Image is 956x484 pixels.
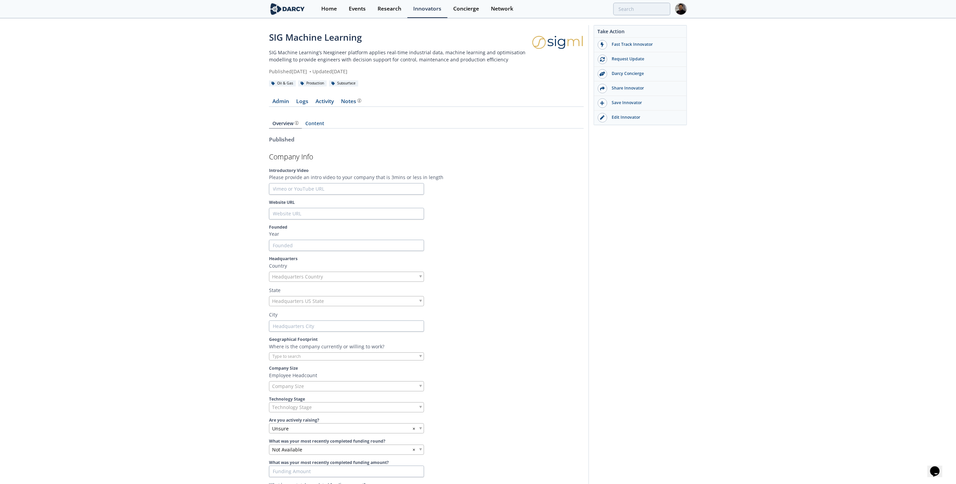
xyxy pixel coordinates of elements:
[269,168,584,174] label: Introductory Video
[269,256,584,262] label: Headquarters
[272,272,323,282] span: Headquarters Country
[329,80,358,86] div: Subsurface
[269,49,532,63] p: SIG Machine Learning’s Nexgineer platform applies real-time industrial data, machine learning and...
[302,121,328,129] a: Content
[272,403,312,412] span: Technology Stage
[269,99,293,107] a: Admin
[272,425,289,432] span: Unsure
[269,396,584,402] label: Technology Stage
[269,438,584,444] label: What was your most recently completed funding round?
[269,68,532,75] div: Published [DATE] Updated [DATE]
[269,311,584,318] p: City
[269,402,424,412] div: Technology Stage
[269,287,584,294] p: State
[378,6,401,12] div: Research
[453,6,479,12] div: Concierge
[594,111,687,125] a: Edit Innovator
[413,425,415,432] span: ×
[413,6,441,12] div: Innovators
[272,446,302,453] span: Not Available
[269,31,532,44] div: SIG Machine Learning
[594,96,687,111] button: Save Innovator
[269,296,424,306] div: Headquarters US State
[675,3,687,15] img: Profile
[269,208,424,219] input: Website URL
[269,365,584,371] label: Company Size
[269,445,424,455] div: Not Available ×
[272,382,304,391] span: Company Size
[295,121,299,125] img: information.svg
[269,80,296,86] div: Oil & Gas
[269,199,584,206] label: Website URL
[269,240,424,251] input: Founded
[269,174,584,181] p: Please provide an intro video to your company that is 3mins or less in length
[594,28,687,38] div: Take Action
[607,114,683,120] div: Edit Innovator
[358,99,361,102] img: information.svg
[269,224,584,230] label: Founded
[269,121,302,129] a: Overview
[269,466,424,477] input: Funding Amount
[613,3,670,15] input: Advanced Search
[413,446,415,453] span: ×
[338,99,365,107] a: Notes
[269,423,424,433] div: Unsure ×
[321,6,337,12] div: Home
[928,457,949,477] iframe: chat widget
[298,80,327,86] div: Production
[269,353,321,360] input: Type to search
[269,153,584,160] h2: Company Info
[269,372,584,379] p: Employee Headcount
[312,99,338,107] a: Activity
[607,71,683,77] div: Darcy Concierge
[607,85,683,91] div: Share Innovator
[269,262,584,269] p: Country
[607,41,683,47] div: Fast Track Innovator
[491,6,513,12] div: Network
[272,296,324,306] span: Headquarters US State
[269,381,424,391] div: Company Size
[607,56,683,62] div: Request Update
[293,99,312,107] a: Logs
[607,100,683,106] div: Save Innovator
[269,460,584,466] label: What was your most recently completed funding amount?
[269,336,584,343] label: Geographical Footprint
[269,272,424,282] div: Headquarters Country
[269,417,584,423] label: Are you actively raising?
[269,321,424,332] input: Headquarters City
[341,99,361,104] div: Notes
[269,183,424,195] input: Vimeo or YouTube URL
[308,68,312,75] span: •
[269,343,584,350] p: Where is the company currently or willing to work?
[269,3,306,15] img: logo-wide.svg
[269,136,584,144] div: Published
[349,6,366,12] div: Events
[269,230,584,237] p: Year
[273,121,299,126] div: Overview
